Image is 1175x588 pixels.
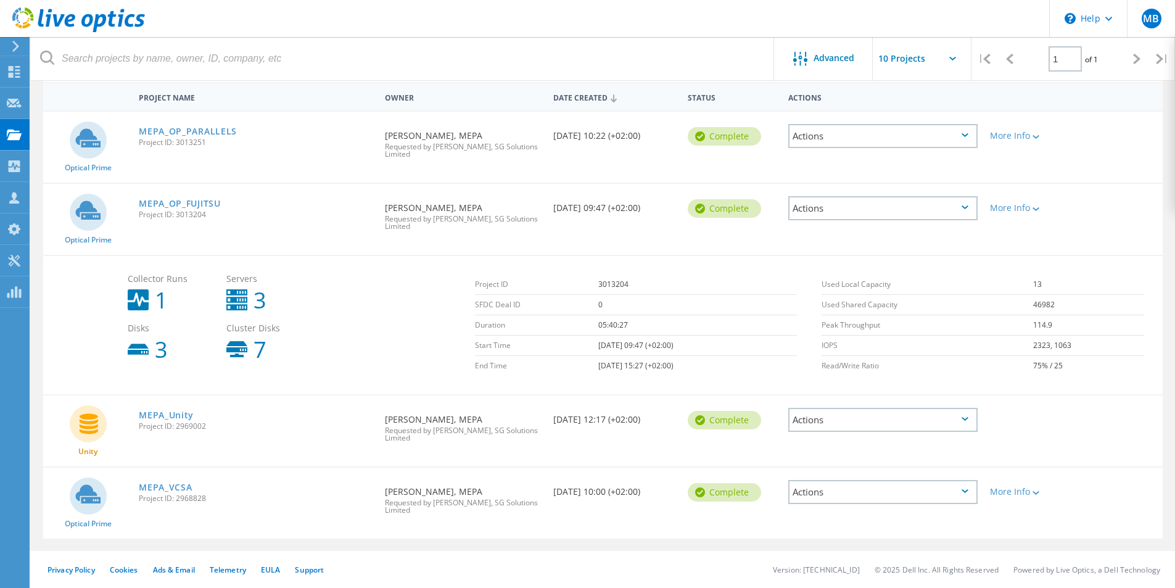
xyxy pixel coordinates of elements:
[261,565,280,575] a: EULA
[385,427,540,442] span: Requested by [PERSON_NAME], SG Solutions Limited
[814,54,854,62] span: Advanced
[379,395,546,454] div: [PERSON_NAME], MEPA
[475,336,598,356] td: Start Time
[475,356,598,376] td: End Time
[379,184,546,242] div: [PERSON_NAME], MEPA
[1065,13,1076,24] svg: \n
[226,275,313,283] span: Servers
[788,196,978,220] div: Actions
[598,275,797,295] td: 3013204
[254,339,266,361] b: 7
[385,499,540,514] span: Requested by [PERSON_NAME], SG Solutions Limited
[1150,37,1175,81] div: |
[547,184,682,225] div: [DATE] 09:47 (+02:00)
[990,487,1067,496] div: More Info
[1033,275,1144,295] td: 13
[688,411,761,429] div: Complete
[1033,336,1144,356] td: 2323, 1063
[226,324,313,333] span: Cluster Disks
[155,289,168,312] b: 1
[110,565,138,575] a: Cookies
[1033,295,1144,315] td: 46982
[788,408,978,432] div: Actions
[547,112,682,152] div: [DATE] 10:22 (+02:00)
[822,315,1033,336] td: Peak Throughput
[210,565,246,575] a: Telemetry
[254,289,266,312] b: 3
[139,211,373,218] span: Project ID: 3013204
[31,37,775,80] input: Search projects by name, owner, ID, company, etc
[598,295,797,315] td: 0
[47,565,95,575] a: Privacy Policy
[598,315,797,336] td: 05:40:27
[379,85,546,108] div: Owner
[379,468,546,526] div: [PERSON_NAME], MEPA
[1033,315,1144,336] td: 114.9
[773,565,860,575] li: Version: [TECHNICAL_ID]
[385,215,540,230] span: Requested by [PERSON_NAME], SG Solutions Limited
[12,26,145,35] a: Live Optics Dashboard
[65,520,112,528] span: Optical Prime
[822,295,1033,315] td: Used Shared Capacity
[547,468,682,508] div: [DATE] 10:00 (+02:00)
[65,164,112,172] span: Optical Prime
[139,483,192,492] a: MEPA_VCSA
[65,236,112,244] span: Optical Prime
[782,85,984,108] div: Actions
[990,204,1067,212] div: More Info
[295,565,324,575] a: Support
[971,37,997,81] div: |
[688,127,761,146] div: Complete
[128,275,214,283] span: Collector Runs
[475,295,598,315] td: SFDC Deal ID
[139,411,194,420] a: MEPA_Unity
[475,315,598,336] td: Duration
[547,85,682,109] div: Date Created
[875,565,999,575] li: © 2025 Dell Inc. All Rights Reserved
[1013,565,1160,575] li: Powered by Live Optics, a Dell Technology
[682,85,782,108] div: Status
[133,85,379,108] div: Project Name
[1143,14,1159,23] span: MB
[78,448,97,455] span: Unity
[688,483,761,502] div: Complete
[1033,356,1144,376] td: 75% / 25
[822,336,1033,356] td: IOPS
[598,336,797,356] td: [DATE] 09:47 (+02:00)
[788,124,978,148] div: Actions
[139,199,221,208] a: MEPA_OP_FUJITSU
[688,199,761,218] div: Complete
[379,112,546,170] div: [PERSON_NAME], MEPA
[547,395,682,436] div: [DATE] 12:17 (+02:00)
[385,143,540,158] span: Requested by [PERSON_NAME], SG Solutions Limited
[475,275,598,295] td: Project ID
[128,324,214,333] span: Disks
[139,423,373,430] span: Project ID: 2969002
[598,356,797,376] td: [DATE] 15:27 (+02:00)
[139,139,373,146] span: Project ID: 3013251
[155,339,168,361] b: 3
[139,495,373,502] span: Project ID: 2968828
[1085,54,1098,65] span: of 1
[822,356,1033,376] td: Read/Write Ratio
[139,127,237,136] a: MEPA_OP_PARALLELS
[788,480,978,504] div: Actions
[990,131,1067,140] div: More Info
[153,565,195,575] a: Ads & Email
[822,275,1033,295] td: Used Local Capacity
